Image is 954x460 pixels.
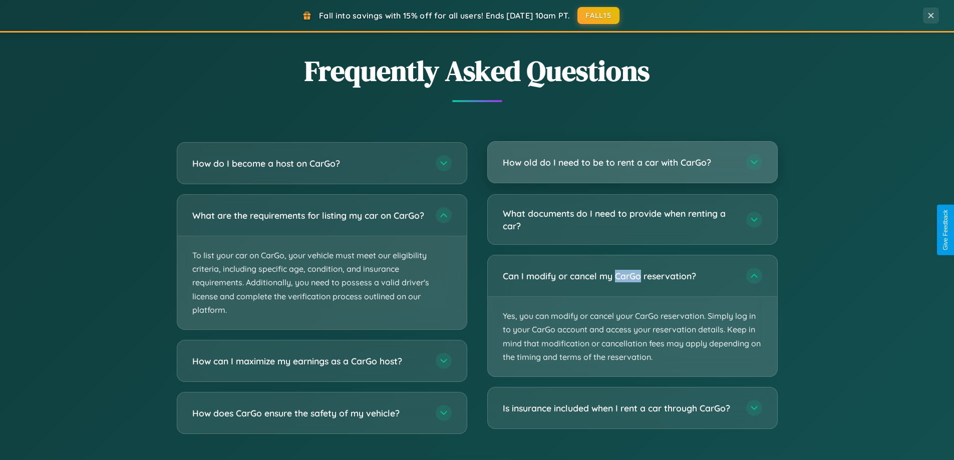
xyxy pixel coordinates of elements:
h2: Frequently Asked Questions [177,52,778,90]
h3: How old do I need to be to rent a car with CarGo? [503,156,736,169]
h3: What are the requirements for listing my car on CarGo? [192,209,426,222]
h3: How can I maximize my earnings as a CarGo host? [192,355,426,367]
h3: How do I become a host on CarGo? [192,157,426,170]
div: Give Feedback [942,210,949,250]
button: FALL15 [577,7,619,24]
p: Yes, you can modify or cancel your CarGo reservation. Simply log in to your CarGo account and acc... [488,297,777,376]
h3: How does CarGo ensure the safety of my vehicle? [192,407,426,419]
h3: What documents do I need to provide when renting a car? [503,207,736,232]
p: To list your car on CarGo, your vehicle must meet our eligibility criteria, including specific ag... [177,236,467,329]
h3: Is insurance included when I rent a car through CarGo? [503,402,736,414]
span: Fall into savings with 15% off for all users! Ends [DATE] 10am PT. [319,11,570,21]
h3: Can I modify or cancel my CarGo reservation? [503,270,736,282]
